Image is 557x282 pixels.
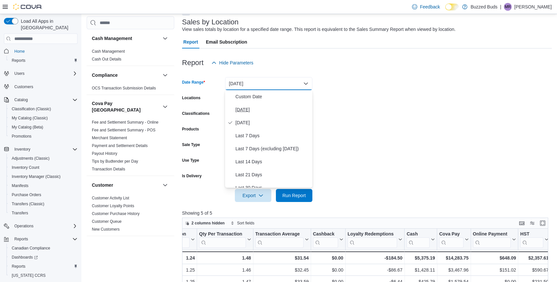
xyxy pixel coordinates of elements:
span: Washington CCRS [9,272,78,279]
a: My Catalog (Classic) [9,114,50,122]
span: Customers [14,84,33,89]
span: [DATE] [236,106,310,114]
button: Purchase Orders [7,190,80,199]
span: [US_STATE] CCRS [12,273,46,278]
span: Customer Queue [92,219,121,224]
a: Inventory Count [9,164,42,171]
span: Canadian Compliance [12,246,50,251]
a: Fee and Settlement Summary - Online [92,120,159,125]
span: Operations [14,223,34,229]
span: Reports [12,264,25,269]
div: $0.00 [313,254,343,262]
div: 1.46 [199,266,251,274]
div: -$184.50 [348,254,403,262]
div: $3,467.96 [439,266,468,274]
button: My Catalog (Classic) [7,114,80,123]
a: Dashboards [7,253,80,262]
span: Canadian Compliance [9,244,78,252]
a: Cash Management [92,49,125,54]
span: Purchase Orders [9,191,78,199]
a: Customer Queue [92,219,121,224]
span: Classification (Classic) [9,105,78,113]
a: Dashboards [9,253,40,261]
span: Sort fields [237,221,254,226]
span: Cash Out Details [92,57,121,62]
span: Reports [12,235,78,243]
span: Customer Loyalty Points [92,203,134,208]
button: Customer [161,181,169,189]
a: Feedback [409,0,442,13]
button: Compliance [92,72,160,78]
a: Inventory Manager (Classic) [9,173,63,181]
span: Dashboards [9,253,78,261]
button: Loyalty Redemptions [348,231,403,248]
p: | [500,3,501,11]
button: Customers [1,82,80,91]
span: Last 7 Days [236,132,310,140]
button: Hide Parameters [209,56,256,69]
span: Inventory Count [9,164,78,171]
div: Cova Pay [439,231,463,248]
span: Purchase Orders [12,192,41,197]
span: Inventory Count [12,165,39,170]
label: Use Type [182,158,199,163]
button: Cash Management [161,34,169,42]
div: Online Payment [473,231,511,248]
a: Payout History [92,151,117,156]
button: Cova Pay [GEOGRAPHIC_DATA] [161,103,169,111]
button: Users [12,70,27,77]
span: Dark Mode [445,10,446,11]
a: My Catalog (Beta) [9,123,46,131]
button: Users [1,69,80,78]
div: $648.09 [473,254,516,262]
button: Canadian Compliance [7,244,80,253]
div: Cash [407,231,430,248]
label: Locations [182,95,201,101]
button: Compliance [161,71,169,79]
span: Inventory Manager (Classic) [9,173,78,181]
a: Transfers [9,209,31,217]
a: OCS Transaction Submission Details [92,86,156,90]
button: Catalog [12,96,30,104]
span: Export [239,189,267,202]
span: Run Report [282,192,306,199]
span: Custom Date [236,93,310,101]
span: Customer Purchase History [92,211,140,216]
h3: Compliance [92,72,118,78]
div: $590.67 [520,266,549,274]
button: Reports [7,262,80,271]
span: Last 14 Days [236,158,310,166]
a: New Customers [92,227,120,232]
span: My Catalog (Classic) [12,115,48,121]
span: Reports [12,58,25,63]
span: Transfers (Classic) [9,200,78,208]
div: HST [520,231,543,237]
h3: Sales by Location [182,18,239,26]
div: 1.48 [199,254,251,262]
span: Users [14,71,24,76]
button: Keyboard shortcuts [518,219,526,227]
div: $32.45 [255,266,308,274]
span: 2 columns hidden [192,221,225,226]
a: Reports [9,262,28,270]
span: Last 30 Days [236,184,310,192]
a: [US_STATE] CCRS [9,272,48,279]
div: Qty Per Transaction [199,231,246,248]
label: Classifications [182,111,210,116]
span: Transfers (Classic) [12,201,44,207]
span: Hide Parameters [219,60,253,66]
div: HST [520,231,543,248]
button: HST [520,231,549,248]
span: Catalog [14,97,28,102]
button: Online Payment [473,231,516,248]
button: Manifests [7,181,80,190]
span: Reports [14,236,28,242]
span: Inventory [12,145,78,153]
span: Reports [9,262,78,270]
a: Promotions [9,132,34,140]
button: Classification (Classic) [7,104,80,114]
button: Catalog [1,95,80,104]
a: Fee and Settlement Summary - POS [92,128,155,132]
div: Transaction Average [255,231,303,248]
span: Customers [12,83,78,91]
